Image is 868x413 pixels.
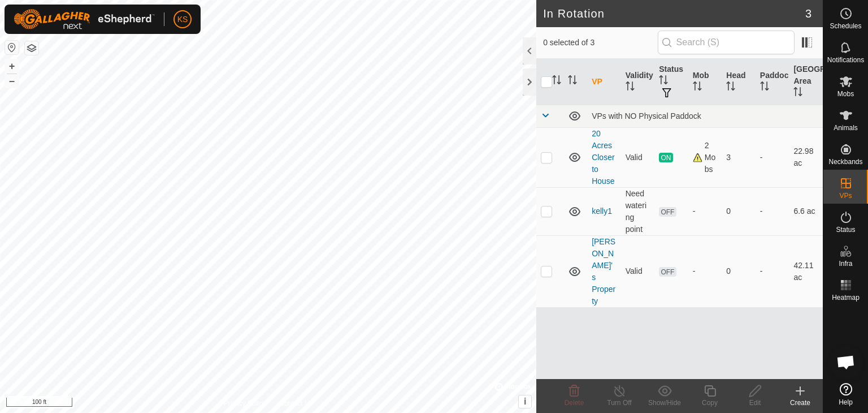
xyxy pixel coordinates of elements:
p-sorticon: Activate to sort [568,77,577,86]
p-sorticon: Activate to sort [793,89,802,98]
div: Turn Off [597,398,642,408]
p-sorticon: Activate to sort [693,83,702,92]
span: OFF [659,207,676,217]
p-sorticon: Activate to sort [760,83,769,92]
a: Privacy Policy [224,398,266,408]
div: 2 Mobs [693,140,718,175]
span: Animals [834,124,858,131]
button: Reset Map [5,41,19,54]
p-sorticon: Activate to sort [552,77,561,86]
div: Copy [687,398,732,408]
a: Help [823,378,868,410]
span: Heatmap [832,294,860,301]
span: Schedules [830,23,861,29]
td: 6.6 ac [789,187,823,235]
span: KS [177,14,188,25]
span: 3 [805,5,811,22]
div: Open chat [829,345,863,379]
span: Infra [839,260,852,267]
button: i [519,395,531,408]
td: 0 [722,235,756,307]
td: - [756,235,789,307]
span: Neckbands [828,158,862,165]
p-sorticon: Activate to sort [726,83,735,92]
th: VP [587,59,621,105]
a: kelly1 [592,206,612,216]
td: - [756,187,789,235]
span: i [524,397,526,406]
div: - [693,205,718,217]
td: Need watering point [621,187,655,235]
th: Status [654,59,688,105]
div: Show/Hide [642,398,687,408]
a: Contact Us [279,398,313,408]
td: 3 [722,127,756,187]
p-sorticon: Activate to sort [659,77,668,86]
th: Validity [621,59,655,105]
p-sorticon: Activate to sort [626,83,635,92]
a: [PERSON_NAME]'s Property [592,237,615,306]
td: 0 [722,187,756,235]
span: Mobs [837,91,854,97]
span: ON [659,153,672,162]
th: [GEOGRAPHIC_DATA] Area [789,59,823,105]
button: + [5,59,19,73]
span: Status [836,226,855,233]
span: 0 selected of 3 [543,37,657,49]
span: Help [839,399,853,406]
div: VPs with NO Physical Paddock [592,111,818,121]
div: Create [778,398,823,408]
span: VPs [839,192,852,199]
button: Map Layers [25,41,38,55]
td: 22.98 ac [789,127,823,187]
td: Valid [621,127,655,187]
th: Head [722,59,756,105]
a: 20 Acres Closer to House [592,129,614,186]
td: 42.11 ac [789,235,823,307]
span: Notifications [827,57,864,63]
h2: In Rotation [543,7,805,20]
img: Gallagher Logo [14,9,155,29]
th: Paddock [756,59,789,105]
button: – [5,74,19,88]
span: OFF [659,267,676,277]
td: Valid [621,235,655,307]
span: Delete [565,399,584,407]
div: Edit [732,398,778,408]
th: Mob [688,59,722,105]
input: Search (S) [658,31,795,54]
div: - [693,265,718,277]
td: - [756,127,789,187]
